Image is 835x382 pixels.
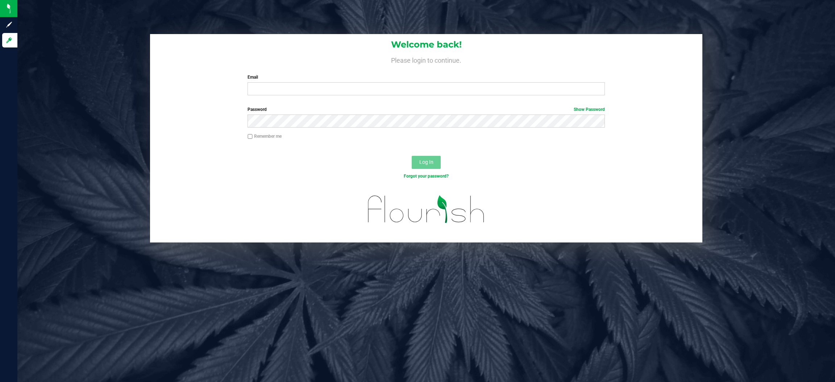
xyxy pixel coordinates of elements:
h4: Please login to continue. [150,55,702,64]
span: Password [248,107,267,112]
inline-svg: Sign up [5,21,13,28]
input: Remember me [248,134,253,139]
inline-svg: Log in [5,37,13,44]
label: Email [248,74,605,80]
h1: Welcome back! [150,40,702,49]
img: flourish_logo.svg [357,187,495,232]
button: Log In [412,156,441,169]
a: Show Password [574,107,605,112]
a: Forgot your password? [404,174,449,179]
span: Log In [419,159,433,165]
label: Remember me [248,133,282,140]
